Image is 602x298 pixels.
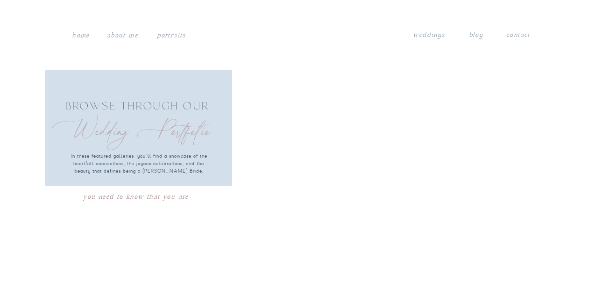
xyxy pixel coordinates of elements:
[64,101,211,138] p: Browse through our
[156,29,187,39] a: PORTRAITS
[506,29,531,38] a: contact
[81,191,191,200] p: you need to know that you are
[67,153,211,180] p: In these featured galleries, you'll find a showcase of the heartfelt connections, the joyous cele...
[52,117,213,145] h2: Wedding Portfolio
[413,29,446,41] a: weddings
[72,29,90,42] a: Home
[469,29,483,41] a: blog
[106,29,139,42] a: About me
